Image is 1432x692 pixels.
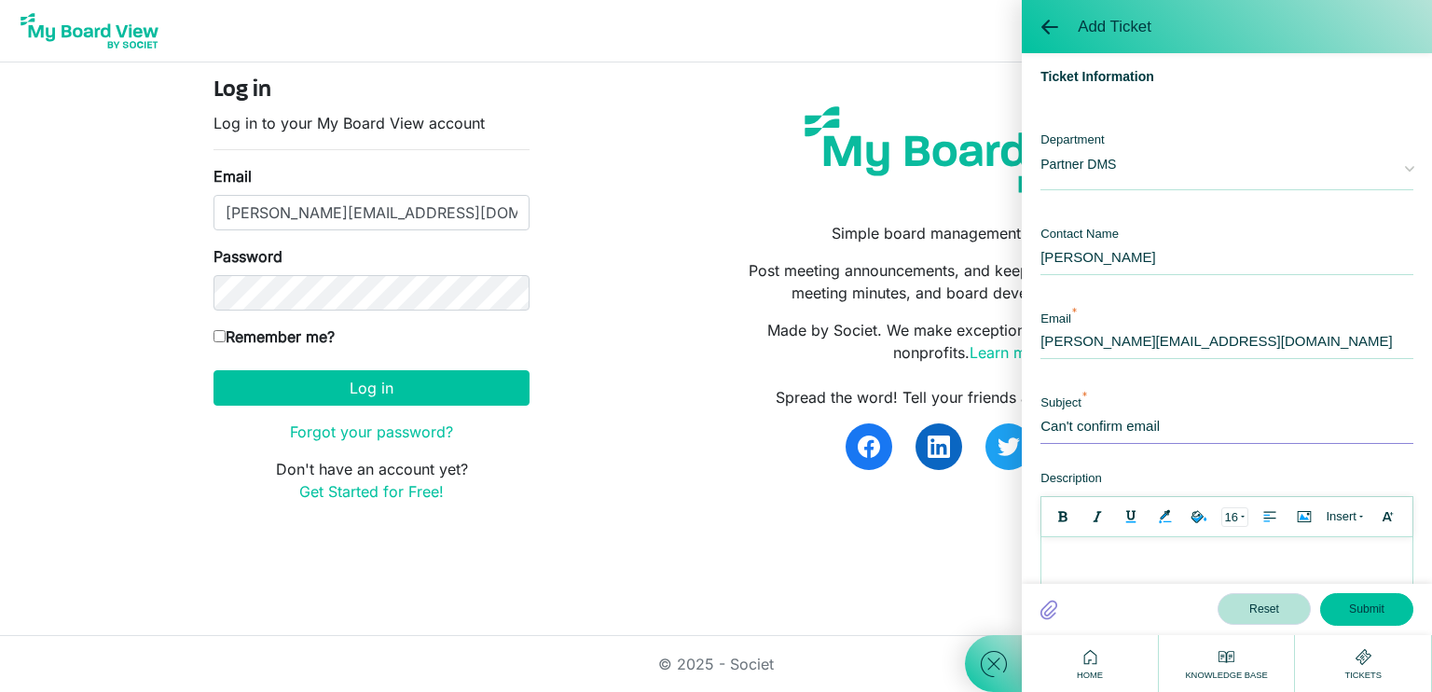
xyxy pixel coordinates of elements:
span: Align [1258,505,1282,529]
img: My Board View Logo [15,7,164,54]
div: Spread the word! Tell your friends about My Board View [730,386,1219,408]
img: facebook.svg [858,436,880,458]
a: Forgot your password? [290,422,453,441]
div: Home [1072,645,1108,682]
p: Log in to your My Board View account [213,112,530,134]
span: Partner DMS [1040,131,1385,193]
span: Add Ticket [1078,18,1151,36]
span: Font size [1221,507,1248,527]
span: Background color [1187,505,1211,529]
span: Insert image [1292,505,1316,529]
input: Remember me? [213,330,226,342]
div: Tickets [1340,645,1386,682]
img: my-board-view-societ.svg [791,92,1157,207]
p: Simple board management in one place. [730,222,1219,244]
span: Bold (Ctrl+B) [1051,505,1075,529]
label: Password [213,245,282,268]
span: Underline (Ctrl+U) [1119,505,1143,529]
span: Text Mode [1377,508,1394,525]
button: Submit [1320,593,1413,625]
label: Email [213,165,252,187]
label: Remember me? [213,325,335,348]
a: Get Started for Free! [299,482,444,501]
div: Knowledge Base [1180,645,1272,682]
span: Tickets [1340,669,1386,682]
span: Insert options [1326,508,1363,525]
a: © 2025 - Societ [658,655,774,673]
span: Italic (Ctrl+I) [1085,505,1109,529]
p: Made by Societ. We make exceptional software to support nonprofits. [730,319,1219,364]
span: Knowledge Base [1180,669,1272,682]
img: linkedin.svg [928,436,950,458]
span: Home [1072,669,1108,682]
p: Post meeting announcements, and keep track of board policies, meeting minutes, and board developm... [730,259,1219,304]
button: Reset [1218,593,1311,625]
button: Log in [213,370,530,406]
h4: Log in [213,77,530,104]
span: Ticket Information [1040,53,1413,101]
p: Don't have an account yet? [213,458,530,503]
span: Font color [1153,505,1177,529]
